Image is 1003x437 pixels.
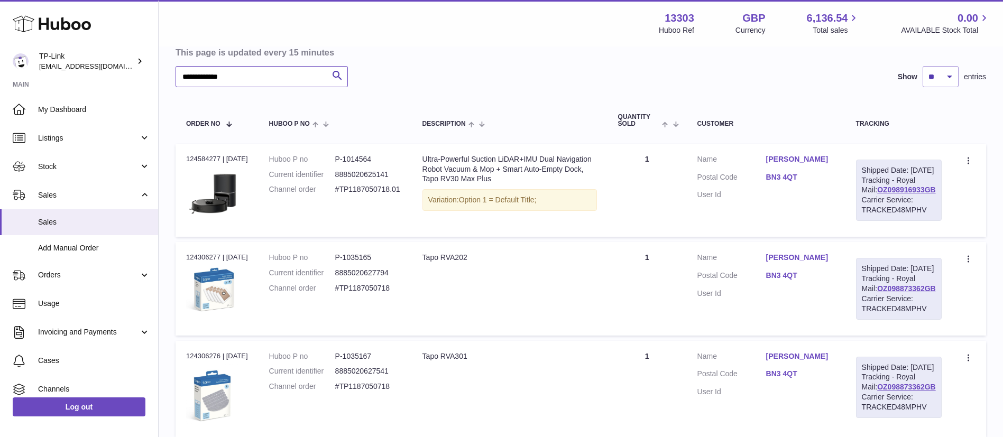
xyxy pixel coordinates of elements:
[335,253,401,263] dd: P-1035165
[186,120,220,127] span: Order No
[697,190,766,200] dt: User Id
[38,356,150,366] span: Cases
[422,154,597,184] div: Ultra-Powerful Suction LiDAR+IMU Dual Navigation Robot Vacuum & Mop + Smart Auto-Empty Dock, Tapo...
[269,351,335,361] dt: Huboo P no
[877,185,936,194] a: OZ098916933GB
[901,11,990,35] a: 0.00 AVAILABLE Stock Total
[898,72,917,82] label: Show
[269,253,335,263] dt: Huboo P no
[901,25,990,35] span: AVAILABLE Stock Total
[766,253,835,263] a: [PERSON_NAME]
[862,294,936,314] div: Carrier Service: TRACKED48MPHV
[697,369,766,382] dt: Postal Code
[186,266,239,313] img: 1741107077.jpg
[608,242,687,335] td: 1
[856,357,942,418] div: Tracking - Royal Mail:
[862,195,936,215] div: Carrier Service: TRACKED48MPHV
[459,196,537,204] span: Option 1 = Default Title;
[269,366,335,376] dt: Current identifier
[186,364,239,424] img: 1741107177.jpg
[697,289,766,299] dt: User Id
[38,105,150,115] span: My Dashboard
[862,362,936,373] div: Shipped Date: [DATE]
[269,268,335,278] dt: Current identifier
[335,382,401,392] dd: #TP1187050718
[742,11,765,25] strong: GBP
[958,11,978,25] span: 0.00
[735,25,766,35] div: Currency
[269,283,335,293] dt: Channel order
[335,351,401,361] dd: P-1035167
[269,120,310,127] span: Huboo P no
[335,170,401,180] dd: 8885020625141
[335,154,401,164] dd: P-1014564
[964,72,986,82] span: entries
[269,382,335,392] dt: Channel order
[659,25,694,35] div: Huboo Ref
[856,258,942,319] div: Tracking - Royal Mail:
[38,162,139,172] span: Stock
[813,25,860,35] span: Total sales
[665,11,694,25] strong: 13303
[269,170,335,180] dt: Current identifier
[186,167,239,220] img: 01_large_20240808023803n.jpg
[38,190,139,200] span: Sales
[697,271,766,283] dt: Postal Code
[766,369,835,379] a: BN3 4QT
[176,47,983,58] h3: This page is updated every 15 minutes
[39,51,134,71] div: TP-Link
[807,11,848,25] span: 6,136.54
[38,243,150,253] span: Add Manual Order
[13,397,145,416] a: Log out
[38,133,139,143] span: Listings
[186,351,248,361] div: 124306276 | [DATE]
[39,62,155,70] span: [EMAIL_ADDRESS][DOMAIN_NAME]
[697,120,835,127] div: Customer
[697,154,766,167] dt: Name
[422,120,466,127] span: Description
[38,299,150,309] span: Usage
[766,154,835,164] a: [PERSON_NAME]
[862,264,936,274] div: Shipped Date: [DATE]
[422,189,597,211] div: Variation:
[766,351,835,361] a: [PERSON_NAME]
[766,172,835,182] a: BN3 4QT
[608,144,687,237] td: 1
[697,172,766,185] dt: Postal Code
[697,351,766,364] dt: Name
[335,184,401,194] dd: #TP1187050718.01
[38,384,150,394] span: Channels
[862,392,936,412] div: Carrier Service: TRACKED48MPHV
[422,253,597,263] div: Tapo RVA202
[807,11,860,35] a: 6,136.54 Total sales
[38,270,139,280] span: Orders
[877,383,936,391] a: OZ098873362GB
[38,217,150,227] span: Sales
[697,387,766,397] dt: User Id
[269,154,335,164] dt: Huboo P no
[877,284,936,293] a: OZ098873362GB
[856,120,942,127] div: Tracking
[38,327,139,337] span: Invoicing and Payments
[186,253,248,262] div: 124306277 | [DATE]
[856,160,942,221] div: Tracking - Royal Mail:
[13,53,29,69] img: internalAdmin-13303@internal.huboo.com
[335,283,401,293] dd: #TP1187050718
[186,154,248,164] div: 124584277 | [DATE]
[335,366,401,376] dd: 8885020627541
[422,351,597,361] div: Tapo RVA301
[618,114,660,127] span: Quantity Sold
[335,268,401,278] dd: 8885020627794
[697,253,766,265] dt: Name
[269,184,335,194] dt: Channel order
[766,271,835,281] a: BN3 4QT
[862,165,936,175] div: Shipped Date: [DATE]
